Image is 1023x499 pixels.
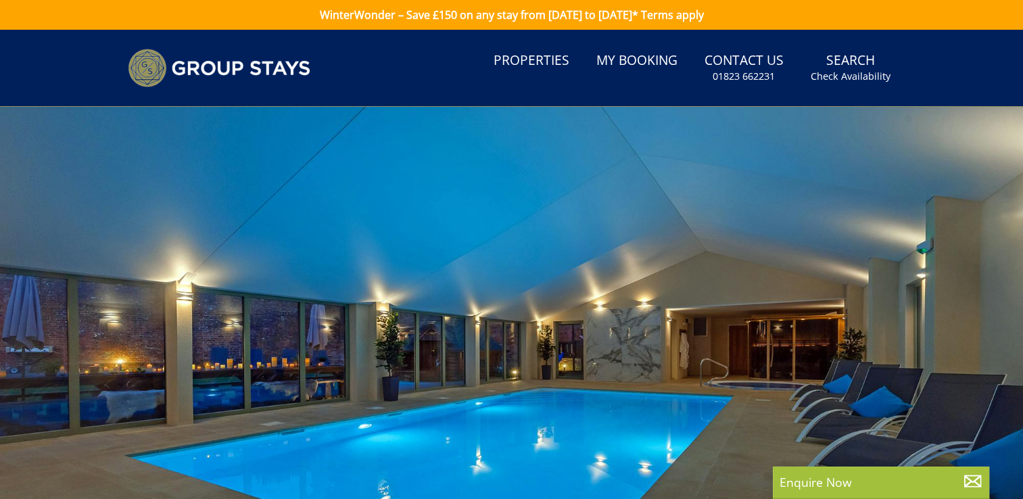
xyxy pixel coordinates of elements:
[128,49,310,87] img: Group Stays
[699,46,789,90] a: Contact Us01823 662231
[488,46,575,76] a: Properties
[811,70,890,83] small: Check Availability
[780,473,982,491] p: Enquire Now
[805,46,896,90] a: SearchCheck Availability
[591,46,683,76] a: My Booking
[713,70,775,83] small: 01823 662231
